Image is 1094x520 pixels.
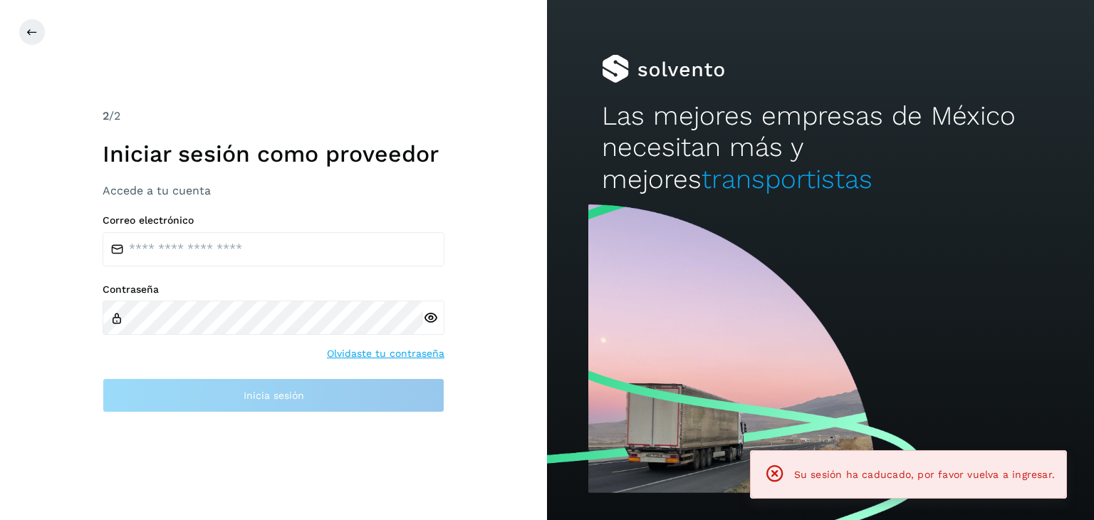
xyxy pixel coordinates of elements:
label: Contraseña [103,284,444,296]
span: transportistas [702,164,872,194]
h3: Accede a tu cuenta [103,184,444,197]
button: Inicia sesión [103,378,444,412]
span: 2 [103,109,109,123]
h2: Las mejores empresas de México necesitan más y mejores [602,100,1039,195]
label: Correo electrónico [103,214,444,227]
div: /2 [103,108,444,125]
span: Su sesión ha caducado, por favor vuelva a ingresar. [794,469,1055,480]
a: Olvidaste tu contraseña [327,346,444,361]
span: Inicia sesión [244,390,304,400]
h1: Iniciar sesión como proveedor [103,140,444,167]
